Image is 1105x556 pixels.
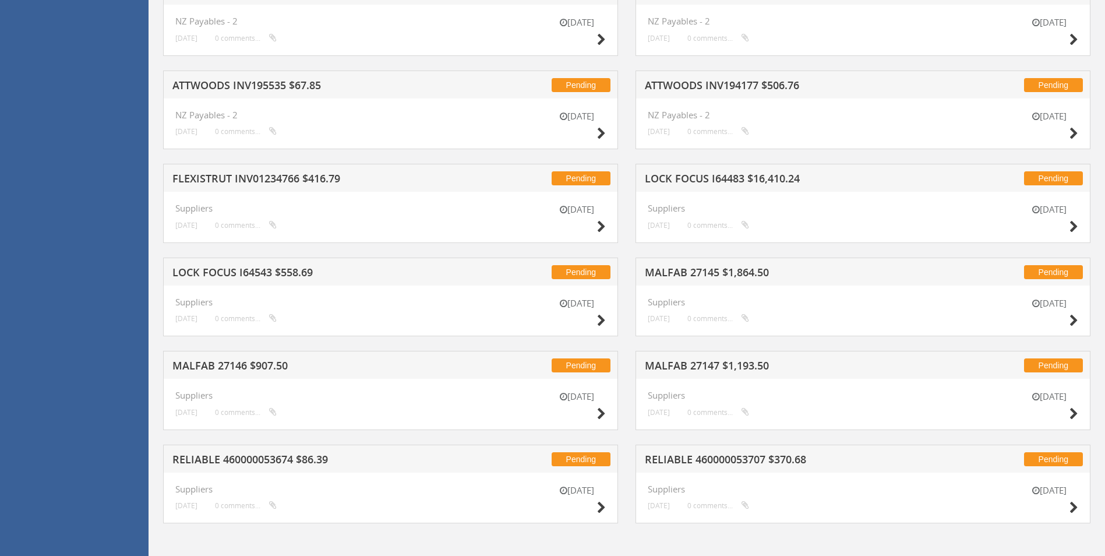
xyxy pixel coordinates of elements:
small: [DATE] [175,221,197,230]
h4: Suppliers [648,203,1078,213]
small: [DATE] [548,390,606,403]
span: Pending [1024,452,1083,466]
h5: MALFAB 27147 $1,193.50 [645,360,950,375]
small: 0 comments... [215,501,277,510]
small: [DATE] [548,203,606,216]
small: 0 comments... [215,221,277,230]
h4: Suppliers [175,203,606,213]
span: Pending [1024,171,1083,185]
h4: Suppliers [648,484,1078,494]
small: [DATE] [1020,297,1078,309]
small: [DATE] [548,16,606,29]
small: [DATE] [175,34,197,43]
small: [DATE] [548,110,606,122]
small: 0 comments... [215,408,277,417]
small: [DATE] [175,501,197,510]
small: [DATE] [648,408,670,417]
small: [DATE] [548,297,606,309]
small: 0 comments... [215,314,277,323]
small: 0 comments... [687,34,749,43]
span: Pending [1024,358,1083,372]
h5: ATTWOODS INV194177 $506.76 [645,80,950,94]
h5: MALFAB 27146 $907.50 [172,360,478,375]
small: [DATE] [1020,484,1078,497]
h5: ATTWOODS INV195535 $67.85 [172,80,478,94]
small: [DATE] [648,314,670,323]
h4: NZ Payables - 2 [175,16,606,26]
small: [DATE] [648,221,670,230]
h4: NZ Payables - 2 [175,110,606,120]
h4: Suppliers [648,390,1078,400]
small: [DATE] [648,127,670,136]
span: Pending [552,452,610,466]
h4: Suppliers [648,297,1078,307]
h4: Suppliers [175,297,606,307]
small: 0 comments... [215,127,277,136]
span: Pending [1024,78,1083,92]
small: 0 comments... [687,221,749,230]
small: [DATE] [548,484,606,497]
span: Pending [1024,265,1083,279]
span: Pending [552,171,610,185]
small: [DATE] [175,314,197,323]
h4: Suppliers [175,484,606,494]
small: 0 comments... [687,408,749,417]
h4: Suppliers [175,390,606,400]
h4: NZ Payables - 2 [648,16,1078,26]
span: Pending [552,358,610,372]
small: [DATE] [1020,390,1078,403]
h5: LOCK FOCUS I64483 $16,410.24 [645,173,950,188]
h5: RELIABLE 460000053674 $86.39 [172,454,478,469]
span: Pending [552,78,610,92]
small: [DATE] [648,34,670,43]
h5: RELIABLE 460000053707 $370.68 [645,454,950,469]
small: 0 comments... [687,314,749,323]
small: [DATE] [1020,203,1078,216]
small: [DATE] [175,408,197,417]
small: 0 comments... [215,34,277,43]
small: 0 comments... [687,127,749,136]
h4: NZ Payables - 2 [648,110,1078,120]
small: [DATE] [175,127,197,136]
small: [DATE] [1020,16,1078,29]
span: Pending [552,265,610,279]
h5: MALFAB 27145 $1,864.50 [645,267,950,281]
small: 0 comments... [687,501,749,510]
h5: FLEXISTRUT INV01234766 $416.79 [172,173,478,188]
small: [DATE] [648,501,670,510]
h5: LOCK FOCUS I64543 $558.69 [172,267,478,281]
small: [DATE] [1020,110,1078,122]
